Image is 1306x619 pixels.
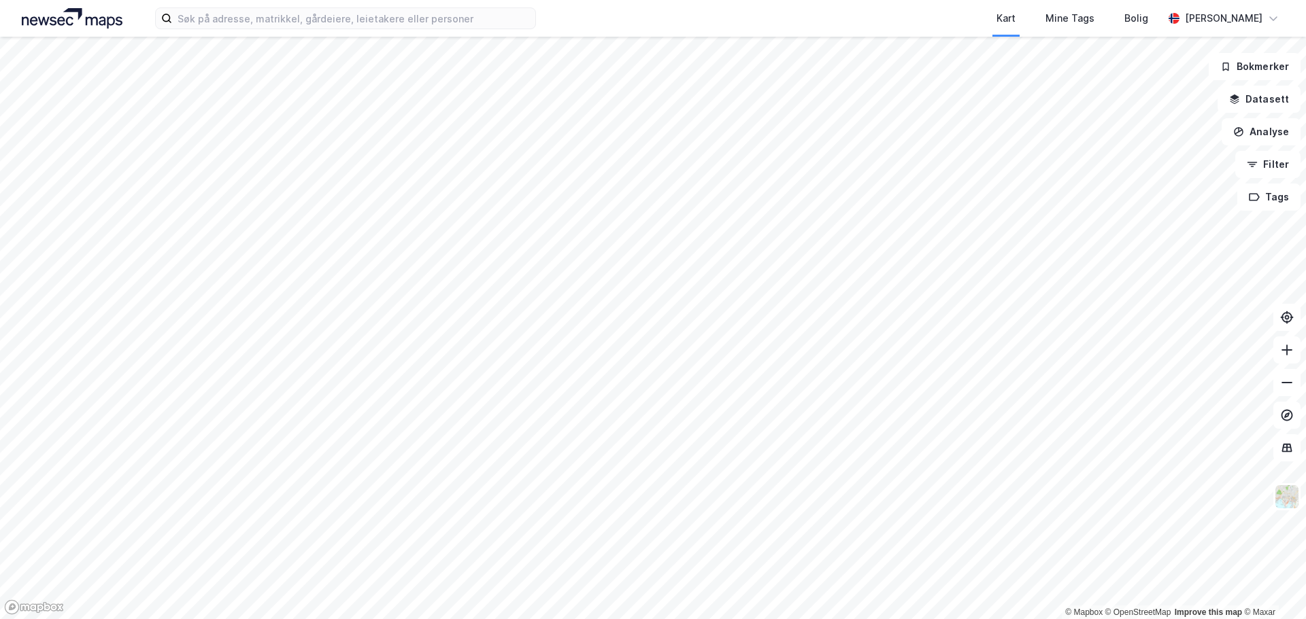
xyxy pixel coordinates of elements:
iframe: Chat Widget [1238,554,1306,619]
div: Mine Tags [1045,10,1094,26]
div: [PERSON_NAME] [1185,10,1262,26]
img: logo.a4113a55bc3d86da70a041830d287a7e.svg [22,8,122,29]
div: Bolig [1124,10,1148,26]
input: Søk på adresse, matrikkel, gårdeiere, leietakere eller personer [172,8,535,29]
div: Kart [997,10,1016,26]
